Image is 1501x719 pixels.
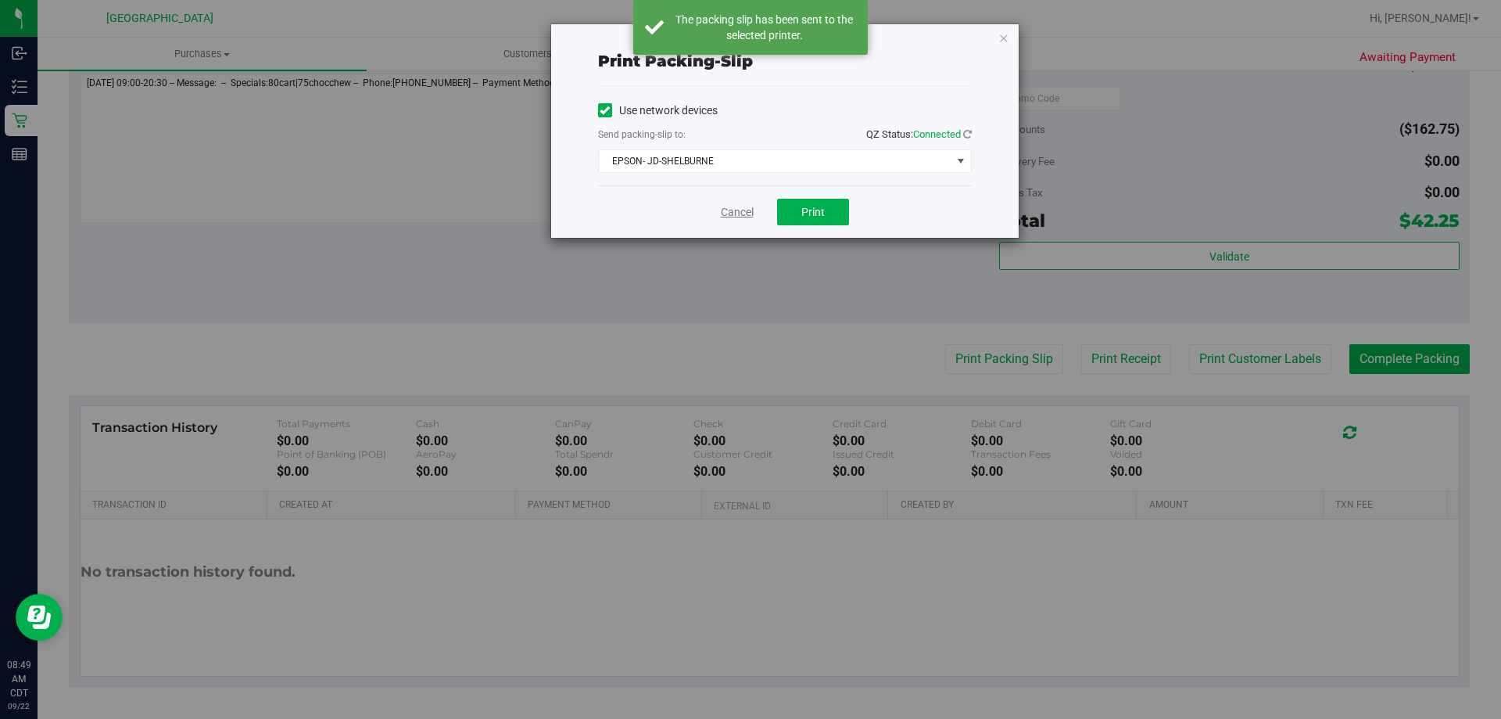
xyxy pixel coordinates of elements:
span: Print packing-slip [598,52,753,70]
a: Cancel [721,204,754,221]
span: QZ Status: [866,128,972,140]
span: Print [801,206,825,218]
iframe: Resource center [16,594,63,641]
label: Use network devices [598,102,718,119]
span: EPSON- JD-SHELBURNE [599,150,951,172]
span: select [951,150,970,172]
span: Connected [913,128,961,140]
div: The packing slip has been sent to the selected printer. [672,12,856,43]
button: Print [777,199,849,225]
label: Send packing-slip to: [598,128,686,142]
